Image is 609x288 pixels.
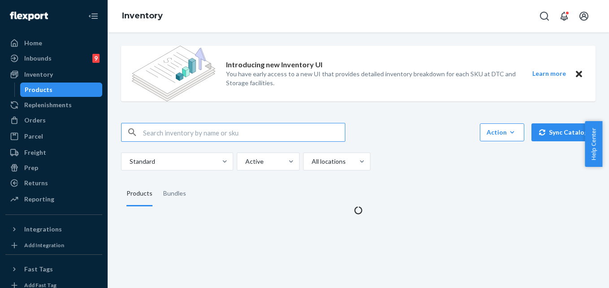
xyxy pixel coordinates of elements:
button: Help Center [585,121,602,167]
button: Fast Tags [5,262,102,276]
div: Inbounds [24,54,52,63]
a: Replenishments [5,98,102,112]
p: You have early access to a new UI that provides detailed inventory breakdown for each SKU at DTC ... [226,70,516,87]
a: Inventory [5,67,102,82]
button: Open notifications [555,7,573,25]
a: Products [20,83,103,97]
div: Fast Tags [24,265,53,274]
p: Introducing new Inventory UI [226,60,322,70]
a: Add Integration [5,240,102,251]
button: Open Search Box [535,7,553,25]
div: Prep [24,163,38,172]
img: new-reports-banner-icon.82668bd98b6a51aee86340f2a7b77ae3.png [132,46,215,101]
a: Reporting [5,192,102,206]
div: Integrations [24,225,62,234]
button: Integrations [5,222,102,236]
a: Inventory [122,11,163,21]
button: Open account menu [575,7,593,25]
div: Freight [24,148,46,157]
div: Action [487,128,518,137]
a: Returns [5,176,102,190]
input: Standard [129,157,130,166]
input: Search inventory by name or sku [143,123,345,141]
input: All locations [311,157,312,166]
a: Orders [5,113,102,127]
div: Add Integration [24,241,64,249]
div: Products [25,85,52,94]
img: Flexport logo [10,12,48,21]
div: Returns [24,179,48,188]
div: Reporting [24,195,54,204]
a: Parcel [5,129,102,144]
button: Sync Catalog [531,123,596,141]
a: Freight [5,145,102,160]
div: Orders [24,116,46,125]
button: Close Navigation [84,7,102,25]
div: Home [24,39,42,48]
a: Prep [5,161,102,175]
div: 9 [92,54,100,63]
div: Bundles [163,181,186,206]
a: Home [5,36,102,50]
button: Close [573,68,585,79]
ol: breadcrumbs [115,3,170,29]
div: Replenishments [24,100,72,109]
div: Parcel [24,132,43,141]
div: Inventory [24,70,53,79]
div: Products [126,181,152,206]
a: Inbounds9 [5,51,102,65]
button: Action [480,123,524,141]
button: Learn more [526,68,571,79]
